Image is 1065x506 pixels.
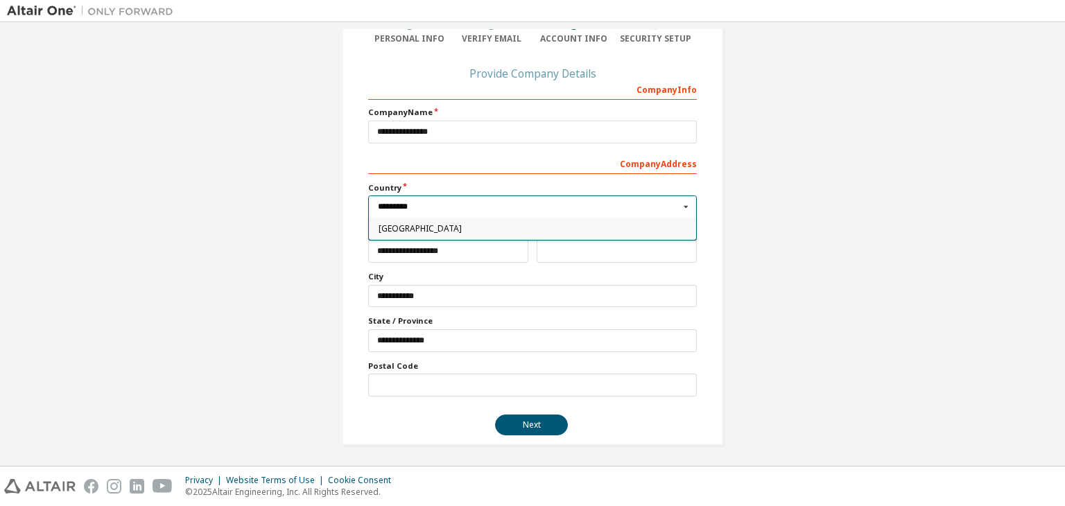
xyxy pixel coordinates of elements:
label: Company Name [368,107,697,118]
div: Company Address [368,152,697,174]
div: Verify Email [451,33,533,44]
img: linkedin.svg [130,479,144,494]
label: Postal Code [368,360,697,372]
div: Account Info [532,33,615,44]
img: instagram.svg [107,479,121,494]
div: Company Info [368,78,697,100]
img: youtube.svg [153,479,173,494]
div: Provide Company Details [368,69,697,78]
div: Privacy [185,475,226,486]
div: Website Terms of Use [226,475,328,486]
img: Altair One [7,4,180,18]
div: Cookie Consent [328,475,399,486]
label: City [368,271,697,282]
p: © 2025 Altair Engineering, Inc. All Rights Reserved. [185,486,399,498]
div: Personal Info [368,33,451,44]
button: Next [495,415,568,435]
img: altair_logo.svg [4,479,76,494]
span: [GEOGRAPHIC_DATA] [379,225,687,233]
label: State / Province [368,315,697,326]
label: Country [368,182,697,193]
div: Security Setup [615,33,698,44]
img: facebook.svg [84,479,98,494]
